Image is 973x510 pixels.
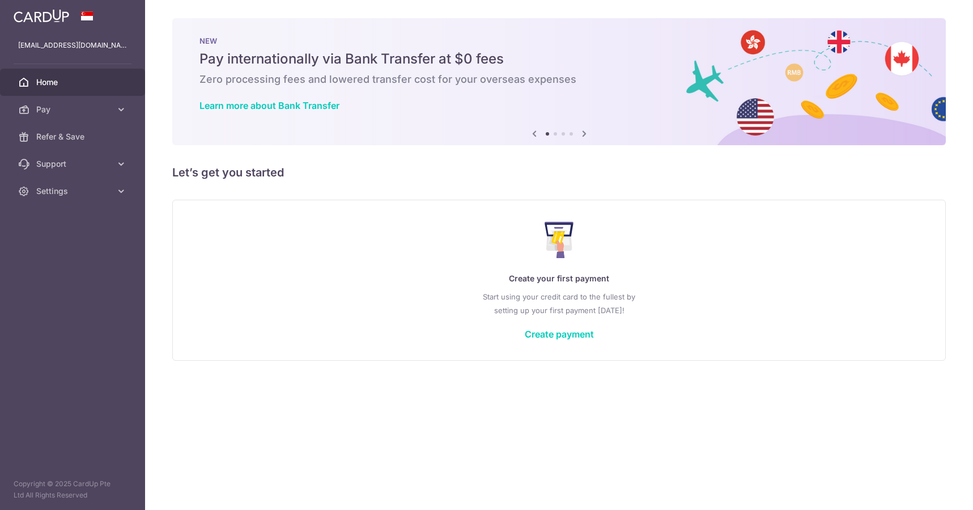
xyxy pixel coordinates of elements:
h6: Zero processing fees and lowered transfer cost for your overseas expenses [199,73,919,86]
p: NEW [199,36,919,45]
img: CardUp [14,9,69,23]
p: Create your first payment [196,272,923,285]
span: Home [36,77,111,88]
img: Make Payment [545,222,573,258]
a: Learn more about Bank Transfer [199,100,339,111]
span: Refer & Save [36,131,111,142]
a: Create payment [525,328,594,340]
span: Settings [36,186,111,197]
p: Start using your credit card to the fullest by setting up your first payment [DATE]! [196,290,923,317]
h5: Let’s get you started [172,163,946,182]
img: Bank transfer banner [172,18,946,145]
span: Support [36,158,111,170]
p: [EMAIL_ADDRESS][DOMAIN_NAME] [18,40,127,51]
span: Pay [36,104,111,115]
h5: Pay internationally via Bank Transfer at $0 fees [199,50,919,68]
